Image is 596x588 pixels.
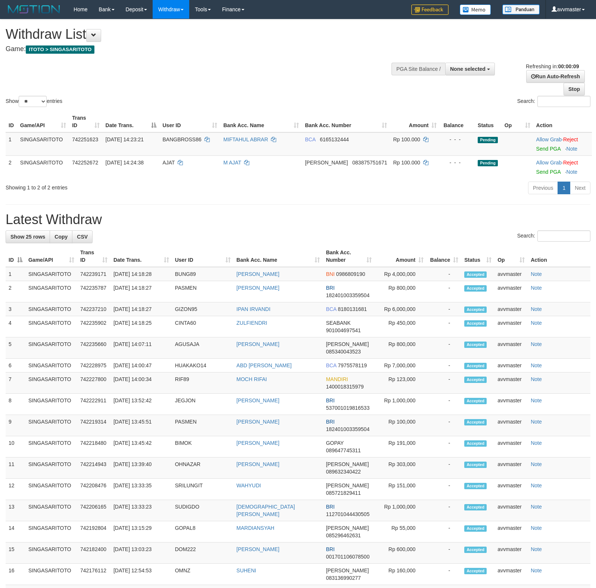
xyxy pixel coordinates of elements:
span: Copy [54,234,68,240]
strong: 00:00:09 [558,63,579,69]
span: Copy 112701044430505 to clipboard [326,511,369,517]
span: BRI [326,546,334,552]
span: [PERSON_NAME] [326,341,369,347]
span: ITOTO > SINGASARITOTO [26,45,94,54]
td: SINGASARITOTO [25,281,77,302]
a: MARDIANSYAH [237,525,275,531]
td: HUAKAKO14 [172,359,234,372]
td: 15 [6,543,25,564]
a: Note [531,419,542,425]
td: SINGASARITOTO [17,132,69,156]
span: Copy 085340043523 to clipboard [326,349,361,355]
a: Copy [50,230,72,243]
span: BRI [326,397,334,403]
th: Amount: activate to sort column ascending [375,246,427,267]
td: - [427,479,461,500]
td: [DATE] 13:45:42 [110,436,172,457]
td: 742214943 [77,457,110,479]
th: Date Trans.: activate to sort column ascending [110,246,172,267]
td: OMNZ [172,564,234,585]
span: GOPAY [326,440,343,446]
a: Note [531,397,542,403]
td: SINGASARITOTO [25,359,77,372]
button: None selected [445,63,495,75]
td: JEGJON [172,394,234,415]
input: Search: [537,230,590,242]
a: [PERSON_NAME] [237,271,280,277]
a: Note [531,525,542,531]
td: 10 [6,436,25,457]
span: Accepted [464,320,487,327]
td: SINGASARITOTO [25,415,77,436]
a: Note [531,271,542,277]
span: Copy 083136990277 to clipboard [326,575,361,581]
td: [DATE] 13:52:42 [110,394,172,415]
a: Note [567,146,578,152]
span: BNI [326,271,334,277]
td: BIMOK [172,436,234,457]
td: [DATE] 14:07:11 [110,337,172,359]
a: Send PGA [536,169,561,175]
a: [PERSON_NAME] [237,461,280,467]
a: Note [531,482,542,488]
td: avvmaster [494,316,528,337]
td: - [427,415,461,436]
a: ABD [PERSON_NAME] [237,362,292,368]
td: 2 [6,155,17,179]
td: avvmaster [494,267,528,281]
span: · [536,160,563,166]
span: Rp 100.000 [393,160,420,166]
td: - [427,372,461,394]
td: SINGASARITOTO [25,564,77,585]
span: BCA [305,136,315,142]
span: Accepted [464,547,487,553]
td: 742176112 [77,564,110,585]
td: - [427,457,461,479]
span: Show 25 rows [10,234,45,240]
td: - [427,302,461,316]
a: Note [531,285,542,291]
a: Send PGA [536,146,561,152]
label: Search: [517,230,590,242]
td: Rp 123,000 [375,372,427,394]
td: - [427,281,461,302]
span: MANDIRI [326,376,348,382]
td: 742227800 [77,372,110,394]
td: Rp 6,000,000 [375,302,427,316]
td: SINGASARITOTO [25,521,77,543]
td: 742237210 [77,302,110,316]
td: - [427,359,461,372]
td: 13 [6,500,25,521]
td: · [533,155,592,179]
a: M AJAT [223,160,241,166]
td: 742206165 [77,500,110,521]
td: GIZON95 [172,302,234,316]
a: CSV [72,230,93,243]
td: RIF89 [172,372,234,394]
span: Copy 089647745311 to clipboard [326,447,361,453]
a: Note [531,362,542,368]
td: Rp 160,000 [375,564,427,585]
td: avvmaster [494,281,528,302]
span: Copy 7975578119 to clipboard [338,362,367,368]
span: [PERSON_NAME] [305,160,348,166]
span: Accepted [464,525,487,532]
td: avvmaster [494,415,528,436]
td: avvmaster [494,337,528,359]
a: Note [531,440,542,446]
a: Run Auto-Refresh [526,70,585,83]
a: [PERSON_NAME] [237,285,280,291]
a: Note [531,376,542,382]
td: 8 [6,394,25,415]
a: [PERSON_NAME] [237,440,280,446]
td: [DATE] 13:39:40 [110,457,172,479]
span: Copy 0986809190 to clipboard [336,271,365,277]
td: 742235660 [77,337,110,359]
td: [DATE] 13:15:29 [110,521,172,543]
td: 5 [6,337,25,359]
th: Bank Acc. Name: activate to sort column ascending [220,111,302,132]
a: Note [531,320,542,326]
span: Accepted [464,398,487,404]
a: Allow Grab [536,136,562,142]
a: Next [570,182,590,194]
